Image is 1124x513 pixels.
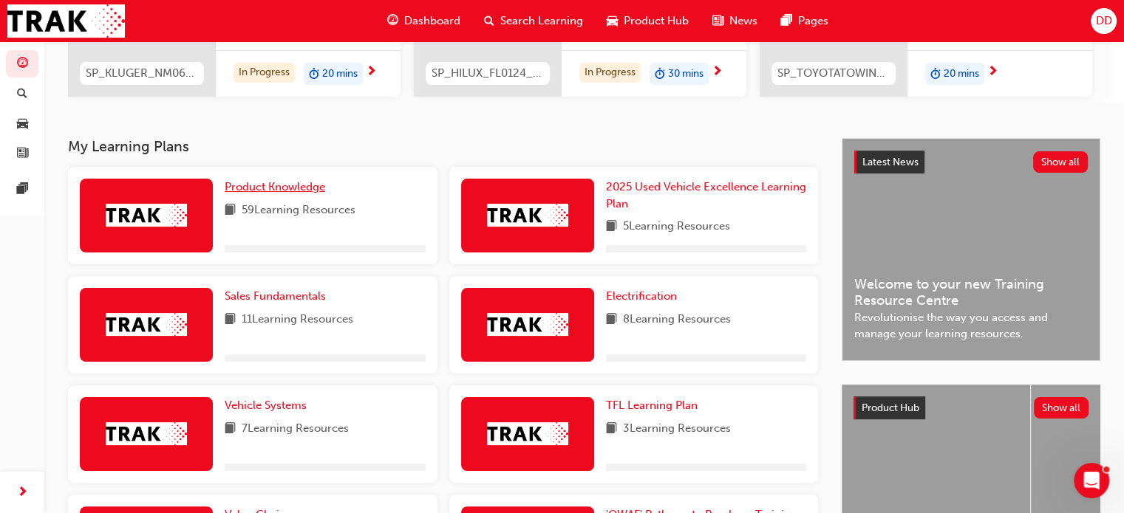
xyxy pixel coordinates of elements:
span: News [729,13,757,30]
span: book-icon [606,218,617,236]
img: Trak [106,204,187,227]
span: 30 mins [668,66,704,83]
a: Latest NewsShow all [854,151,1088,174]
span: Product Hub [624,13,689,30]
span: Latest News [862,156,919,168]
span: Revolutionise the way you access and manage your learning resources. [854,309,1088,342]
button: Show all [1033,151,1089,173]
span: duration-icon [930,64,941,83]
a: Product Knowledge [225,179,331,196]
img: Trak [106,313,187,336]
span: SP_KLUGER_NM0621_EL04 [86,65,198,82]
a: Electrification [606,288,683,305]
a: Latest NewsShow allWelcome to your new Training Resource CentreRevolutionise the way you access a... [842,138,1100,361]
span: book-icon [225,311,236,329]
span: next-icon [712,66,723,79]
span: search-icon [484,12,494,30]
span: 8 Learning Resources [623,311,731,329]
a: Vehicle Systems [225,397,313,414]
span: 5 Learning Resources [623,218,730,236]
span: next-icon [366,66,377,79]
span: 7 Learning Resources [242,420,349,438]
a: search-iconSearch Learning [472,6,595,36]
span: Pages [798,13,828,30]
h3: My Learning Plans [68,138,818,155]
span: book-icon [225,202,236,220]
a: Sales Fundamentals [225,288,332,305]
a: pages-iconPages [769,6,840,36]
span: 11 Learning Resources [242,311,353,329]
span: Welcome to your new Training Resource Centre [854,276,1088,309]
span: book-icon [606,311,617,329]
span: news-icon [712,12,723,30]
div: In Progress [579,63,641,83]
span: duration-icon [655,64,665,83]
span: Product Hub [862,402,919,414]
a: car-iconProduct Hub [595,6,701,36]
span: Search Learning [500,13,583,30]
img: Trak [487,313,568,336]
span: Electrification [606,289,677,303]
a: Product HubShow all [854,396,1089,420]
a: TFL Learning Plan [606,397,704,414]
span: SP_HILUX_FL0124_EL [432,65,544,82]
span: next-icon [987,66,998,79]
span: search-icon [17,88,27,101]
span: next-icon [17,483,28,502]
span: car-icon [607,12,618,30]
span: Vehicle Systems [225,399,307,412]
span: Dashboard [404,13,460,30]
span: DD [1095,13,1111,30]
span: 3 Learning Resources [623,420,731,438]
span: 20 mins [944,66,979,83]
span: TFL Learning Plan [606,399,698,412]
span: car-icon [17,117,28,131]
span: 2025 Used Vehicle Excellence Learning Plan [606,180,806,210]
span: Product Knowledge [225,180,325,193]
img: Trak [487,204,568,227]
span: duration-icon [309,64,319,83]
div: In Progress [234,63,295,83]
span: Sales Fundamentals [225,289,326,303]
span: news-icon [17,148,28,161]
iframe: Intercom live chat [1074,463,1109,498]
span: SP_TOYOTATOWING_0424 [777,65,890,82]
button: Show all [1034,397,1089,419]
span: 20 mins [322,66,358,83]
span: book-icon [225,420,236,438]
img: Trak [487,422,568,445]
span: pages-icon [781,12,792,30]
span: pages-icon [17,183,28,196]
img: Trak [106,422,187,445]
a: 2025 Used Vehicle Excellence Learning Plan [606,179,807,212]
a: guage-iconDashboard [375,6,472,36]
span: book-icon [606,420,617,438]
span: 59 Learning Resources [242,202,355,220]
span: guage-icon [387,12,398,30]
a: news-iconNews [701,6,769,36]
span: guage-icon [17,58,28,71]
button: DD [1091,8,1117,34]
img: Trak [7,4,125,38]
